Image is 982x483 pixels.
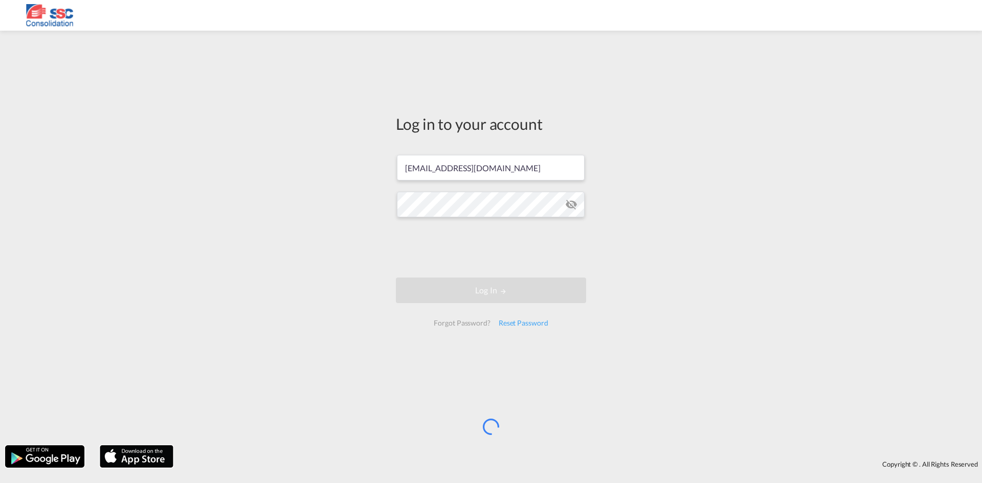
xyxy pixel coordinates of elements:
img: 37d256205c1f11ecaa91a72466fb0159.png [15,4,84,27]
button: LOGIN [396,278,586,303]
div: Forgot Password? [430,314,494,332]
div: Copyright © . All Rights Reserved [178,455,982,473]
input: Enter email/phone number [397,155,585,180]
iframe: reCAPTCHA [413,227,569,267]
div: Log in to your account [396,113,586,134]
img: apple.png [99,444,174,469]
div: Reset Password [495,314,552,332]
md-icon: icon-eye-off [565,198,577,211]
img: google.png [4,444,85,469]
